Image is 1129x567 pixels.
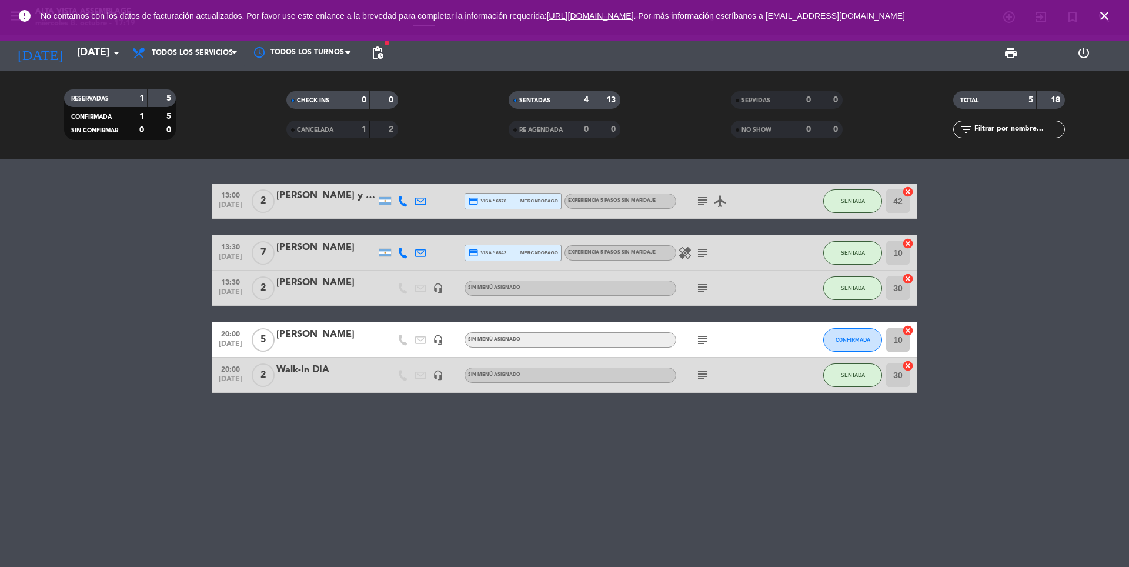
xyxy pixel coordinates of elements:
strong: 5 [1028,96,1033,104]
span: NO SHOW [741,127,771,133]
i: headset_mic [433,370,443,381]
span: RESERVADAS [71,96,109,102]
i: [DATE] [9,40,71,66]
strong: 13 [606,96,618,104]
span: CONFIRMADA [71,114,112,120]
div: [PERSON_NAME] [276,327,376,342]
i: subject [696,333,710,347]
span: visa * 6842 [468,248,506,258]
strong: 18 [1051,96,1063,104]
i: cancel [902,186,914,198]
span: TOTAL [960,98,978,104]
i: credit_card [468,248,479,258]
span: 5 [252,328,275,352]
span: CANCELADA [297,127,333,133]
strong: 0 [389,96,396,104]
i: error [18,9,32,23]
span: 13:30 [216,275,245,288]
span: CHECK INS [297,98,329,104]
strong: 1 [139,112,144,121]
i: power_settings_new [1077,46,1091,60]
span: SENTADA [841,285,865,291]
strong: 0 [362,96,366,104]
span: SENTADA [841,198,865,204]
span: mercadopago [520,197,558,205]
div: [PERSON_NAME] y [PERSON_NAME] [276,188,376,204]
i: airplanemode_active [713,194,727,208]
span: 2 [252,363,275,387]
span: fiber_manual_record [383,39,390,46]
span: [DATE] [216,288,245,302]
span: SENTADA [841,372,865,378]
span: Sin menú asignado [468,372,520,377]
div: Walk-In DIA [276,362,376,378]
i: headset_mic [433,335,443,345]
i: arrow_drop_down [109,46,123,60]
i: credit_card [468,196,479,206]
strong: 0 [611,125,618,134]
span: SENTADAS [519,98,550,104]
span: mercadopago [520,249,558,256]
strong: 5 [166,94,173,102]
span: SENTADA [841,249,865,256]
strong: 1 [362,125,366,134]
button: CONFIRMADA [823,328,882,352]
strong: 0 [806,125,811,134]
i: subject [696,246,710,260]
span: [DATE] [216,340,245,353]
span: 13:00 [216,188,245,201]
i: subject [696,368,710,382]
i: subject [696,194,710,208]
span: CONFIRMADA [836,336,870,343]
span: [DATE] [216,375,245,389]
span: Sin menú asignado [468,337,520,342]
span: visa * 6578 [468,196,506,206]
input: Filtrar por nombre... [973,123,1064,136]
div: LOG OUT [1047,35,1120,71]
i: headset_mic [433,283,443,293]
strong: 0 [833,96,840,104]
span: Experiencia 5 Pasos sin maridaje [568,198,656,203]
span: 7 [252,241,275,265]
strong: 2 [389,125,396,134]
strong: 0 [166,126,173,134]
span: 2 [252,276,275,300]
i: close [1097,9,1111,23]
i: healing [678,246,692,260]
span: Experiencia 5 Pasos sin maridaje [568,250,656,255]
span: Sin menú asignado [468,285,520,290]
a: . Por más información escríbanos a [EMAIL_ADDRESS][DOMAIN_NAME] [634,11,905,21]
strong: 0 [139,126,144,134]
i: cancel [902,325,914,336]
strong: 0 [806,96,811,104]
i: cancel [902,360,914,372]
div: [PERSON_NAME] [276,275,376,291]
span: No contamos con los datos de facturación actualizados. Por favor use este enlance a la brevedad p... [41,11,905,21]
span: 13:30 [216,239,245,253]
button: SENTADA [823,189,882,213]
span: RE AGENDADA [519,127,563,133]
span: print [1004,46,1018,60]
button: SENTADA [823,276,882,300]
span: pending_actions [370,46,385,60]
span: SERVIDAS [741,98,770,104]
span: 20:00 [216,326,245,340]
span: 2 [252,189,275,213]
span: SIN CONFIRMAR [71,128,118,134]
strong: 1 [139,94,144,102]
i: cancel [902,238,914,249]
i: cancel [902,273,914,285]
span: [DATE] [216,253,245,266]
span: 20:00 [216,362,245,375]
button: SENTADA [823,363,882,387]
button: SENTADA [823,241,882,265]
div: [PERSON_NAME] [276,240,376,255]
i: subject [696,281,710,295]
i: filter_list [959,122,973,136]
strong: 0 [833,125,840,134]
a: [URL][DOMAIN_NAME] [547,11,634,21]
span: [DATE] [216,201,245,215]
strong: 5 [166,112,173,121]
span: Todos los servicios [152,49,233,57]
strong: 0 [584,125,589,134]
